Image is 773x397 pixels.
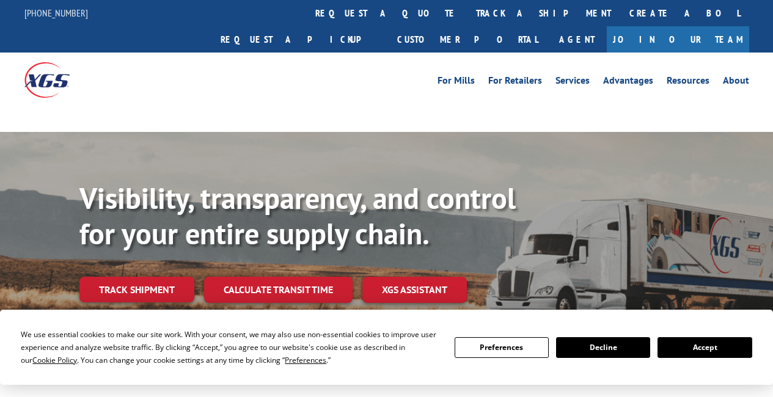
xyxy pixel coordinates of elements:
[556,337,650,358] button: Decline
[362,277,467,303] a: XGS ASSISTANT
[603,76,653,89] a: Advantages
[555,76,590,89] a: Services
[667,76,709,89] a: Resources
[658,337,752,358] button: Accept
[21,328,439,366] div: We use essential cookies to make our site work. With your consent, we may also use non-essential ...
[455,337,549,358] button: Preferences
[388,26,547,53] a: Customer Portal
[204,277,353,303] a: Calculate transit time
[211,26,388,53] a: Request a pickup
[79,277,194,302] a: Track shipment
[488,76,542,89] a: For Retailers
[79,179,516,252] b: Visibility, transparency, and control for your entire supply chain.
[607,26,749,53] a: Join Our Team
[32,355,77,365] span: Cookie Policy
[723,76,749,89] a: About
[438,76,475,89] a: For Mills
[24,7,88,19] a: [PHONE_NUMBER]
[547,26,607,53] a: Agent
[285,355,326,365] span: Preferences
